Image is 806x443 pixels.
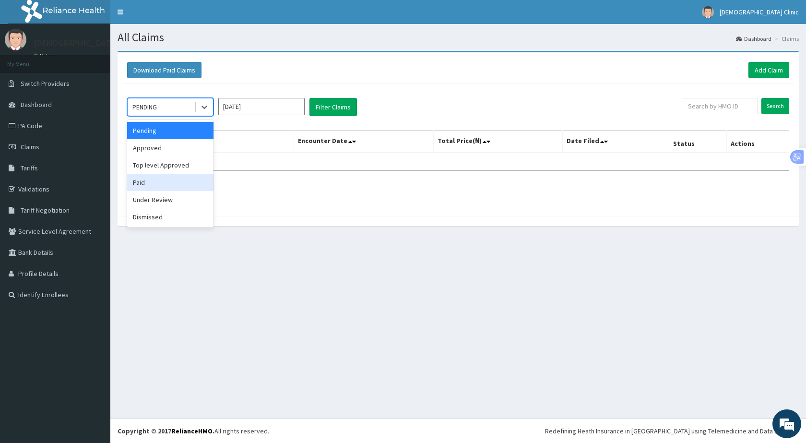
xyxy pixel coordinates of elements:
span: Tariffs [21,164,38,172]
input: Search by HMO ID [682,98,758,114]
div: PENDING [132,102,157,112]
li: Claims [772,35,799,43]
th: Status [669,131,727,153]
strong: Copyright © 2017 . [118,427,214,435]
div: Under Review [127,191,213,208]
span: Switch Providers [21,79,70,88]
span: [DEMOGRAPHIC_DATA] Clinic [720,8,799,16]
a: Online [34,52,57,59]
footer: All rights reserved. [110,419,806,443]
input: Search [761,98,789,114]
th: Encounter Date [294,131,433,153]
span: Claims [21,143,39,151]
th: Actions [727,131,789,153]
span: Dashboard [21,100,52,109]
div: Paid [127,174,213,191]
input: Select Month and Year [218,98,305,115]
button: Download Paid Claims [127,62,201,78]
div: Redefining Heath Insurance in [GEOGRAPHIC_DATA] using Telemedicine and Data Science! [545,426,799,436]
a: Dashboard [736,35,771,43]
img: User Image [702,6,714,18]
img: User Image [5,29,26,50]
div: Dismissed [127,208,213,226]
p: [DEMOGRAPHIC_DATA] Clinic [34,39,141,48]
div: Pending [127,122,213,139]
h1: All Claims [118,31,799,44]
th: Total Price(₦) [433,131,562,153]
div: Approved [127,139,213,156]
a: Add Claim [748,62,789,78]
span: Tariff Negotiation [21,206,70,215]
a: RelianceHMO [171,427,213,435]
button: Filter Claims [309,98,357,116]
div: Top level Approved [127,156,213,174]
th: Date Filed [562,131,669,153]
